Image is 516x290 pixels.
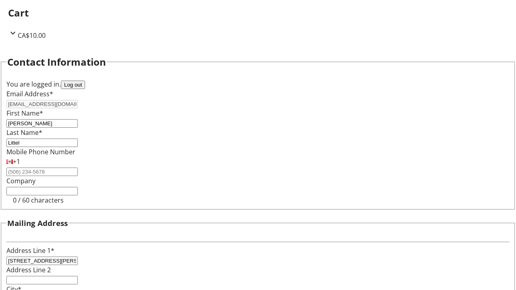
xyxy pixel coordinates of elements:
div: You are logged in. [6,79,510,89]
input: Address [6,257,78,265]
label: Email Address* [6,89,53,98]
input: (506) 234-5678 [6,168,78,176]
label: First Name* [6,109,43,118]
h2: Contact Information [7,55,106,69]
h2: Cart [8,6,508,20]
tr-character-limit: 0 / 60 characters [13,196,64,205]
label: Address Line 2 [6,265,51,274]
h3: Mailing Address [7,217,68,229]
label: Mobile Phone Number [6,147,75,156]
label: Address Line 1* [6,246,54,255]
span: CA$10.00 [18,31,46,40]
button: Log out [61,81,85,89]
label: Company [6,176,35,185]
label: Last Name* [6,128,42,137]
